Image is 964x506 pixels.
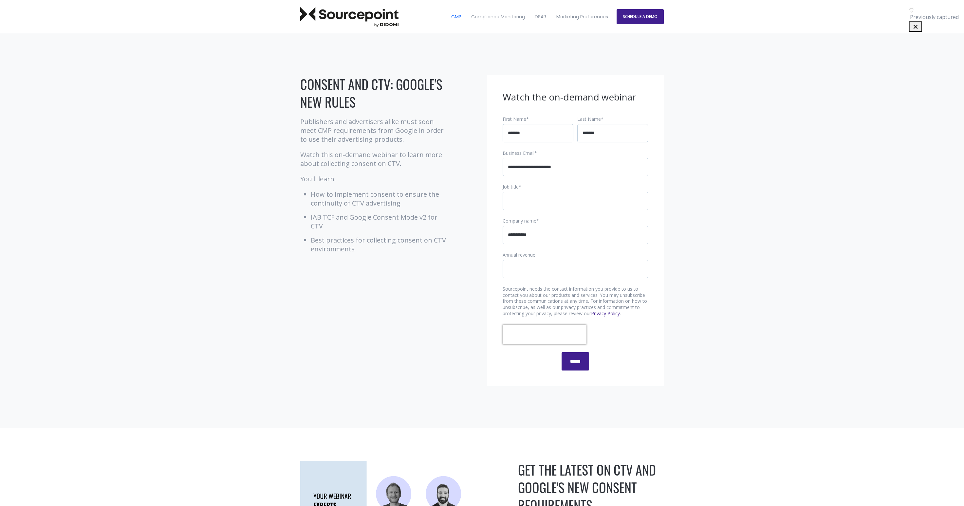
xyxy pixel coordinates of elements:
[503,91,648,103] h3: Watch the on-demand webinar
[311,236,446,253] li: Best practices for collecting consent on CTV environments
[447,3,465,31] a: CMP
[311,213,446,230] li: IAB TCF and Google Consent Mode v2 for CTV
[503,252,535,258] span: Annual revenue
[503,218,536,224] span: Company name
[447,3,612,31] nav: Desktop navigation
[300,174,446,183] p: You'll learn:
[300,150,446,168] p: Watch this on-demand webinar to learn more about collecting consent on CTV.
[311,190,446,208] li: How to implement consent to ensure the continuity of CTV advertising
[577,116,601,122] span: Last Name
[530,3,550,31] a: DSAR
[300,117,446,144] p: Publishers and advertisers alike must soon meet CMP requirements from Google in order to use thei...
[552,3,612,31] a: Marketing Preferences
[503,286,648,317] p: Sourcepoint needs the contact information you provide to us to contact you about our products and...
[503,150,534,156] span: Business Email
[591,310,620,316] a: Privacy Policy
[300,7,399,27] img: Sourcepoint Logo Dark
[503,116,526,122] span: First Name
[300,75,446,111] h1: CONSENT AND CTV: GOOGLE'S NEW RULES
[467,3,529,31] a: Compliance Monitoring
[617,9,664,24] a: SCHEDULE A DEMO
[503,184,519,190] span: Job title
[503,325,586,344] iframe: reCAPTCHA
